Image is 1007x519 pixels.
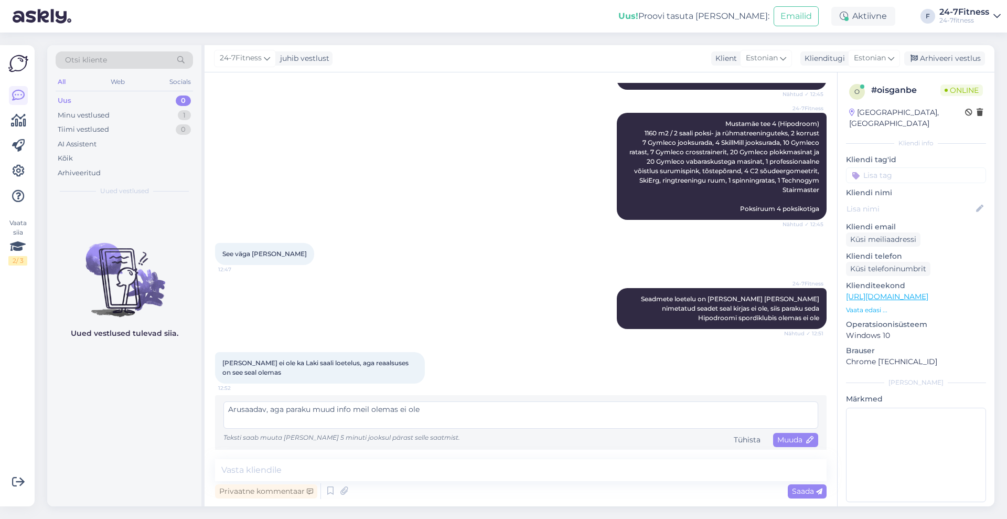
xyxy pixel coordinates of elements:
[846,378,986,387] div: [PERSON_NAME]
[218,384,258,392] span: 12:52
[800,53,845,64] div: Klienditugi
[730,433,765,447] div: Tühista
[784,330,823,337] span: Nähtud ✓ 12:51
[783,220,823,228] span: Nähtud ✓ 12:45
[8,54,28,73] img: Askly Logo
[847,203,974,215] input: Lisa nimi
[8,256,27,266] div: 2 / 3
[222,250,307,258] span: See väga [PERSON_NAME]
[846,356,986,367] p: Chrome [TECHNICAL_ID]
[223,433,460,441] span: Teksti saab muuta [PERSON_NAME] 5 minuti jooksul pärast selle saatmist.
[849,107,965,129] div: [GEOGRAPHIC_DATA], [GEOGRAPHIC_DATA]
[711,53,737,64] div: Klient
[618,11,638,21] b: Uus!
[176,124,191,135] div: 0
[846,221,986,232] p: Kliendi email
[223,401,818,429] textarea: Arusaadav, aga paraku muud info meil olemas ei ole
[58,124,109,135] div: Tiimi vestlused
[939,16,989,25] div: 24-7fitness
[846,305,986,315] p: Vaata edasi ...
[276,53,329,64] div: juhib vestlust
[100,186,149,196] span: Uued vestlused
[215,484,317,499] div: Privaatne kommentaar
[58,153,73,164] div: Kõik
[846,154,986,165] p: Kliendi tag'id
[940,84,983,96] span: Online
[777,435,814,444] span: Muuda
[58,168,101,178] div: Arhiveeritud
[774,6,819,26] button: Emailid
[871,84,940,97] div: # oisganbe
[222,359,410,376] span: [PERSON_NAME] ei ole ka Laki saali loetelus, aga reaalsuses on see seal olemas
[904,51,985,66] div: Arhiveeri vestlus
[784,104,823,112] span: 24-7Fitness
[641,295,821,322] span: Seadmete loetelu on [PERSON_NAME] [PERSON_NAME] nimetatud seadet seal kirjas ei ole, siis paraku ...
[178,110,191,121] div: 1
[831,7,895,26] div: Aktiivne
[58,96,71,106] div: Uus
[939,8,1001,25] a: 24-7Fitness24-7fitness
[939,8,989,16] div: 24-7Fitness
[47,224,201,319] img: No chats
[846,262,930,276] div: Küsi telefoninumbrit
[846,319,986,330] p: Operatsioonisüsteem
[8,218,27,266] div: Vaata siia
[783,90,823,98] span: Nähtud ✓ 12:45
[167,75,193,89] div: Socials
[920,9,935,24] div: F
[846,167,986,183] input: Lisa tag
[846,139,986,148] div: Kliendi info
[746,52,778,64] span: Estonian
[218,266,258,273] span: 12:47
[109,75,127,89] div: Web
[784,280,823,288] span: 24-7Fitness
[846,280,986,291] p: Klienditeekond
[71,328,178,339] p: Uued vestlused tulevad siia.
[176,96,191,106] div: 0
[56,75,68,89] div: All
[58,139,97,150] div: AI Assistent
[629,120,821,213] span: Mustamäe tee 4 (Hipodroom) 1160 m2 / 2 saali poksi- ja rühmatreeninguteks, 2 korrust 7 Gymleco jo...
[846,232,920,247] div: Küsi meiliaadressi
[846,394,986,405] p: Märkmed
[618,10,769,23] div: Proovi tasuta [PERSON_NAME]:
[854,52,886,64] span: Estonian
[846,187,986,198] p: Kliendi nimi
[65,55,107,66] span: Otsi kliente
[792,486,822,496] span: Saada
[846,251,986,262] p: Kliendi telefon
[220,52,262,64] span: 24-7Fitness
[846,345,986,356] p: Brauser
[846,330,986,341] p: Windows 10
[58,110,110,121] div: Minu vestlused
[846,292,928,301] a: [URL][DOMAIN_NAME]
[854,88,860,96] span: o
